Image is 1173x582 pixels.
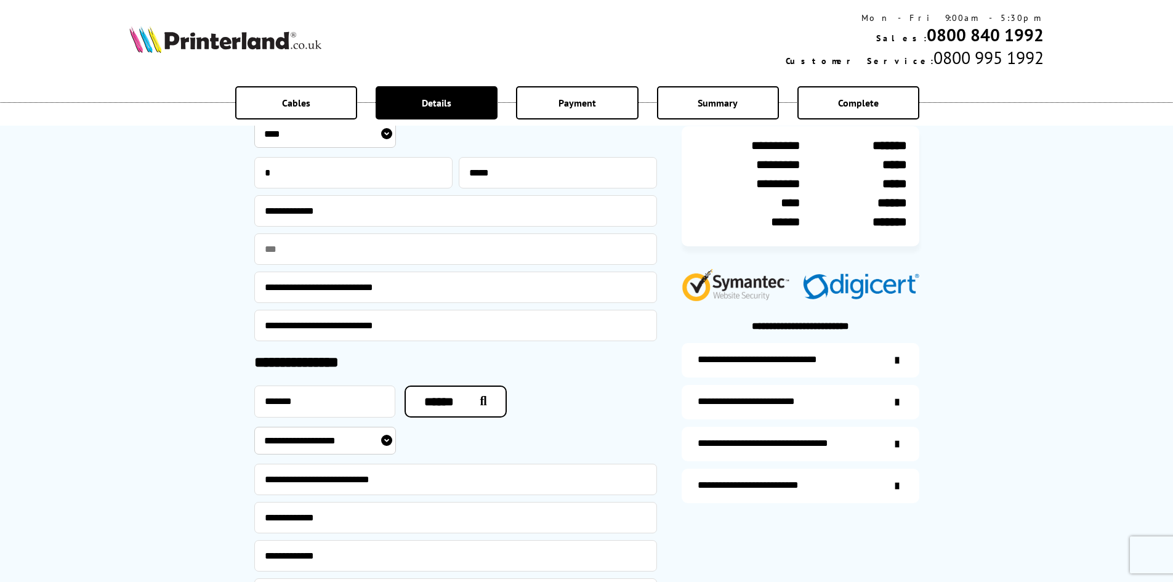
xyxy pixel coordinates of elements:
[682,427,919,461] a: additional-cables
[558,97,596,109] span: Payment
[927,23,1044,46] a: 0800 840 1992
[876,33,927,44] span: Sales:
[786,12,1044,23] div: Mon - Fri 9:00am - 5:30pm
[682,385,919,419] a: items-arrive
[129,26,321,53] img: Printerland Logo
[422,97,451,109] span: Details
[933,46,1044,69] span: 0800 995 1992
[786,55,933,67] span: Customer Service:
[282,97,310,109] span: Cables
[698,97,738,109] span: Summary
[682,343,919,378] a: additional-ink
[682,469,919,503] a: secure-website
[838,97,879,109] span: Complete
